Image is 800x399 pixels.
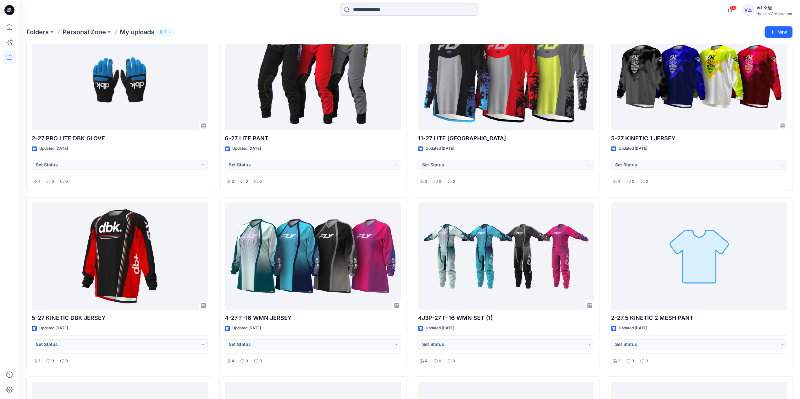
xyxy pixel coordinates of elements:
p: 0 [645,358,648,364]
a: 4J3P-27 F-16 WMN SET (1) [418,202,594,310]
p: 0 [259,178,262,185]
p: Updated [DATE] [232,145,261,152]
a: 2-27 PRO LITE DBK GLOVE [32,23,208,131]
p: 0 [632,358,634,364]
p: 4 [425,358,428,364]
p: Updated [DATE] [619,145,647,152]
a: 5-27 KINETIC 1 JERSEY [611,23,787,131]
p: 0 [246,358,248,364]
p: 0 [632,178,634,185]
span: 14 [730,5,737,10]
p: 4-27 F-16 WMN JERSEY [225,314,401,322]
p: 1 [39,178,40,185]
p: 0 [52,358,54,364]
a: 6-27 LITE PANT [225,23,401,131]
a: Folders [26,28,49,36]
p: 6-27 LITE PANT [225,134,401,143]
p: Updated [DATE] [232,325,261,332]
p: 2-27.5 KINETIC 2 MESH PANT [611,314,787,322]
p: 3 [425,178,428,185]
div: V소 [742,4,754,16]
p: 2-27 PRO LITE DBK GLOVE [32,134,208,143]
p: 0 [52,178,54,185]
p: 0 [246,178,248,185]
p: 0 [453,358,455,364]
p: Updated [DATE] [619,325,647,332]
p: 0 [646,178,648,185]
a: 4-27 F-16 WMN JERSEY [225,202,401,310]
p: Updated [DATE] [39,145,68,152]
p: 0 [65,358,68,364]
p: Updated [DATE] [39,325,68,332]
a: 11-27 LITE JERSEY [418,23,594,131]
p: 0 [259,358,262,364]
p: 4 [232,358,234,364]
div: Vd 소팀 [756,4,792,11]
p: 4J3P-27 F-16 WMN SET (1) [418,314,594,322]
p: 11-27 LITE [GEOGRAPHIC_DATA] [418,134,594,143]
p: 0 [65,178,68,185]
p: 5-27 KINETIC DBK JERSEY [32,314,208,322]
p: My uploads [120,28,154,36]
p: 0 [439,358,441,364]
p: 0 [453,178,455,185]
p: 3 [232,178,234,185]
div: Hyunjin Corporation [756,11,792,16]
p: 5-27 KINETIC 1 JERSEY [611,134,787,143]
p: Updated [DATE] [426,325,454,332]
p: 0 [439,178,441,185]
p: Updated [DATE] [426,145,454,152]
p: 1 [165,29,166,35]
button: 1 [157,28,174,36]
a: Personal Zone [63,28,106,36]
button: New [764,26,792,38]
p: 4 [618,178,621,185]
p: 1 [39,358,40,364]
a: 5-27 KINETIC DBK JERSEY [32,202,208,310]
a: 2-27.5 KINETIC 2 MESH PANT [611,202,787,310]
p: 2 [618,358,620,364]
